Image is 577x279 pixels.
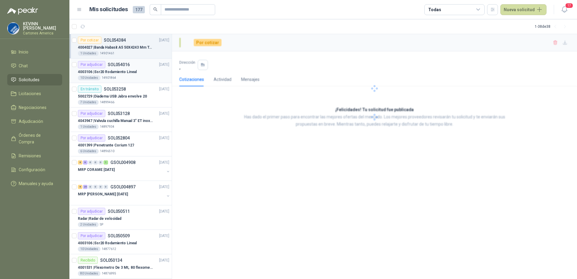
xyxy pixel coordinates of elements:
span: Remisiones [19,152,41,159]
p: SOL053258 [104,87,126,91]
span: Configuración [19,166,45,173]
a: Chat [7,60,62,72]
a: Solicitudes [7,74,62,85]
div: 6 Unidades [78,149,99,154]
a: Por adjudicarSOL054016[DATE] 4003106 |Ssr20 Rodamiento Lineal10 Unidades14901864 [69,59,172,83]
p: [DATE] [159,111,169,117]
p: Cartones America [23,31,62,35]
h1: Mis solicitudes [89,5,128,14]
div: Recibido [78,257,98,264]
img: Company Logo [8,23,19,34]
span: 17 [565,3,573,8]
div: 2 Unidades [78,222,99,227]
div: Todas [428,6,441,13]
p: [DATE] [159,184,169,190]
p: [DATE] [159,86,169,92]
span: Inicio [19,49,28,55]
p: [DATE] [159,135,169,141]
p: SP [100,222,103,227]
span: Licitaciones [19,90,41,97]
span: Chat [19,63,28,69]
a: Por adjudicarSOL053128[DATE] 4043947 |Valvula cuchilla Manual 3" ET inox T/LUG1 Unidades14897934 [69,107,172,132]
div: 6 [83,160,88,165]
p: SOL054016 [108,63,130,67]
p: [DATE] [159,233,169,239]
p: KEVINN [PERSON_NAME] [23,22,62,30]
p: 4003106 | Ssr20 Rodamiento Lineal [78,69,137,75]
div: 7 Unidades [78,100,99,105]
p: MRP CORAME [DATE] [78,167,115,173]
a: En tránsitoSOL053258[DATE] 5002729 |Diadema USB Jabra envolve 207 Unidades14899466 [69,83,172,107]
div: 0 [93,160,98,165]
a: Órdenes de Compra [7,130,62,148]
p: 5002729 | Diadema USB Jabra envolve 20 [78,94,147,99]
p: 14901864 [102,75,116,80]
div: Por adjudicar [78,61,105,68]
p: SOL050511 [108,209,130,213]
div: Por adjudicar [78,110,105,117]
a: Por adjudicarSOL052804[DATE] 4001399 |Penetrante Corium 1276 Unidades14896510 [69,132,172,156]
div: 80 Unidades [78,271,100,276]
div: 0 [88,185,93,189]
div: 10 Unidades [78,247,100,252]
p: 4001399 | Penetrante Corium 127 [78,143,134,148]
a: Configuración [7,164,62,175]
div: 0 [93,185,98,189]
p: 4003106 | Ssr20 Rodamiento Lineal [78,240,137,246]
a: Por adjudicarSOL050509[DATE] 4003106 |Ssr20 Rodamiento Lineal10 Unidades14877612 [69,230,172,254]
p: 14901461 [100,51,114,56]
div: 1 Unidades [78,51,99,56]
a: Negociaciones [7,102,62,113]
div: Por cotizar [78,37,101,44]
span: Órdenes de Compra [19,132,56,145]
a: Por adjudicarSOL050511[DATE] Radar |Radar de velocidad2 UnidadesSP [69,205,172,230]
a: RecibidoSOL050134[DATE] 4001531 |Flexometro De 3 Mt, 80 flexometros de 3 m Marca Tajima80 Unidade... [69,254,172,279]
p: [DATE] [159,37,169,43]
span: Adjudicación [19,118,43,125]
p: SOL054384 [104,38,126,42]
p: 4043947 | Valvula cuchilla Manual 3" ET inox T/LUG [78,118,153,124]
p: Radar | Radar de velocidad [78,216,121,222]
p: MRP [PERSON_NAME] [DATE] [78,191,128,197]
p: SOL053128 [108,111,130,116]
a: Manuales y ayuda [7,178,62,189]
span: search [153,7,158,11]
div: 1 - 38 de 38 [535,22,570,31]
div: 0 [104,185,108,189]
p: 4001531 | Flexometro De 3 Mt, 80 flexometros de 3 m Marca Tajima [78,265,153,271]
div: 25 [83,185,88,189]
p: 14899466 [100,100,114,105]
a: 8 6 0 0 0 1 GSOL004908[DATE] MRP CORAME [DATE] [78,159,171,178]
div: 8 [78,185,82,189]
div: 1 Unidades [78,124,99,129]
span: Negociaciones [19,104,46,111]
p: GSOL004897 [110,185,135,189]
div: 0 [88,160,93,165]
p: 14897934 [100,124,114,129]
p: [DATE] [159,160,169,165]
p: SOL050134 [100,258,122,262]
div: 10 Unidades [78,75,100,80]
p: GSOL004908 [110,160,135,165]
a: Adjudicación [7,116,62,127]
span: Solicitudes [19,76,40,83]
p: SOL050509 [108,234,130,238]
div: Por adjudicar [78,208,105,215]
a: Por cotizarSOL054384[DATE] 4004027 |Banda Habasit A5 50X4243 Mm Tension -2%1 Unidades14901461 [69,34,172,59]
p: 14877612 [102,247,116,252]
button: Nueva solicitud [500,4,547,15]
button: 17 [559,4,570,15]
p: 4004027 | Banda Habasit A5 50X4243 Mm Tension -2% [78,45,153,50]
span: Manuales y ayuda [19,180,53,187]
div: 0 [98,185,103,189]
p: [DATE] [159,209,169,214]
p: 14876995 [102,271,116,276]
p: SOL052804 [108,136,130,140]
p: [DATE] [159,258,169,263]
a: 8 25 0 0 0 0 GSOL004897[DATE] MRP [PERSON_NAME] [DATE] [78,183,171,203]
a: Licitaciones [7,88,62,99]
div: En tránsito [78,85,101,93]
div: Por adjudicar [78,232,105,239]
a: Remisiones [7,150,62,162]
img: Logo peakr [7,7,38,14]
